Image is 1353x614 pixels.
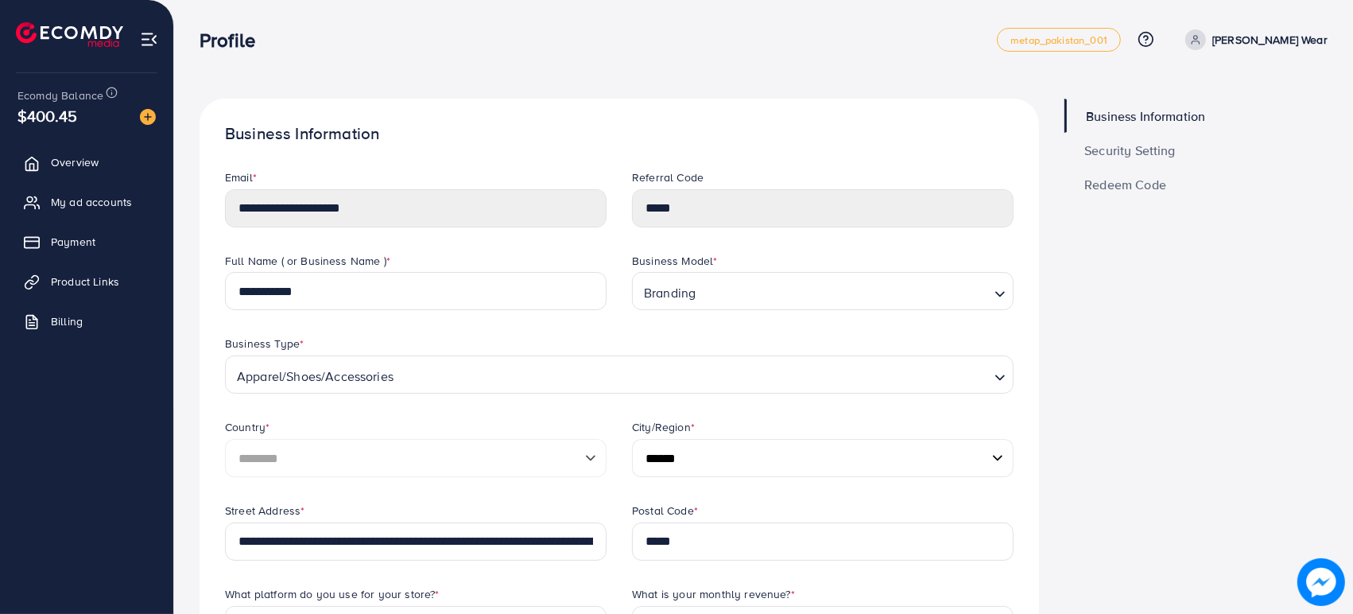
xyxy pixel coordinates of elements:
label: City/Region [632,419,695,435]
label: Referral Code [632,169,704,185]
span: Redeem Code [1084,178,1166,191]
p: [PERSON_NAME] Wear [1212,30,1328,49]
img: image [1297,558,1345,606]
img: menu [140,30,158,49]
label: Full Name ( or Business Name ) [225,253,390,269]
h3: Profile [200,29,268,52]
a: [PERSON_NAME] Wear [1179,29,1328,50]
span: Payment [51,234,95,250]
span: Billing [51,313,83,329]
span: Branding [641,281,699,305]
label: Street Address [225,503,304,519]
a: Product Links [12,266,161,297]
img: image [140,109,156,125]
label: What platform do you use for your store? [225,586,440,602]
span: Apparel/Shoes/Accessories [234,364,397,388]
a: Billing [12,305,161,337]
img: logo [16,22,123,47]
label: Postal Code [632,503,698,519]
label: Country [225,419,269,435]
a: metap_pakistan_001 [997,28,1121,52]
div: Search for option [632,272,1014,310]
label: What is your monthly revenue? [632,586,795,602]
span: Product Links [51,274,119,290]
a: My ad accounts [12,186,161,218]
input: Search for option [398,363,988,388]
span: Ecomdy Balance [17,87,103,103]
label: Email [225,169,257,185]
span: Security Setting [1084,144,1176,157]
a: Payment [12,226,161,258]
span: Business Information [1086,110,1205,122]
a: Overview [12,146,161,178]
span: My ad accounts [51,194,132,210]
label: Business Type [225,336,304,352]
h1: Business Information [225,124,1014,144]
div: Search for option [225,356,1014,394]
label: Business Model [632,253,717,269]
span: metap_pakistan_001 [1010,35,1107,45]
span: $400.45 [17,104,77,127]
span: Overview [51,154,99,170]
input: Search for option [700,280,988,305]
